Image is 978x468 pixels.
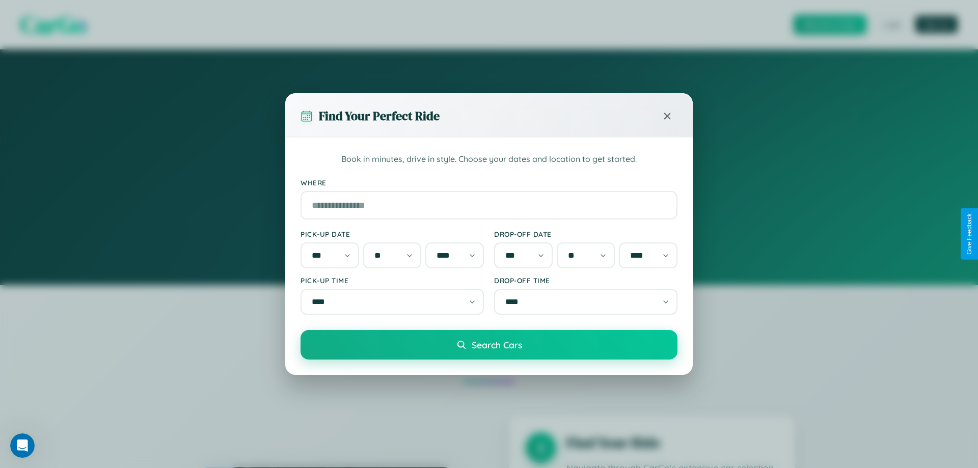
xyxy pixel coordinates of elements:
h3: Find Your Perfect Ride [319,107,440,124]
label: Drop-off Date [494,230,677,238]
label: Pick-up Time [301,276,484,285]
span: Search Cars [472,339,522,350]
label: Where [301,178,677,187]
label: Drop-off Time [494,276,677,285]
button: Search Cars [301,330,677,360]
label: Pick-up Date [301,230,484,238]
p: Book in minutes, drive in style. Choose your dates and location to get started. [301,153,677,166]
